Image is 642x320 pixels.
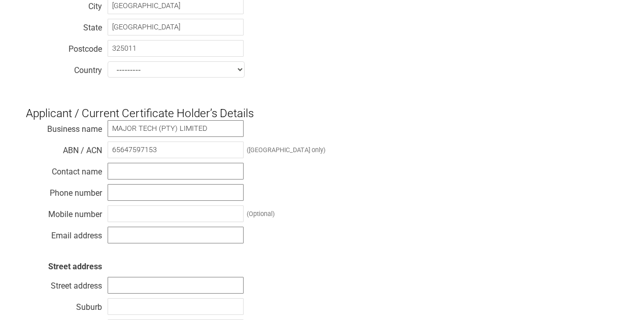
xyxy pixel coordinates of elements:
[26,278,102,289] div: Street address
[247,210,275,218] div: (Optional)
[26,300,102,310] div: Suburb
[26,63,102,73] div: Country
[26,228,102,238] div: Email address
[26,42,102,52] div: Postcode
[26,164,102,174] div: Contact name
[26,20,102,30] div: State
[247,146,325,154] div: ([GEOGRAPHIC_DATA] only)
[26,207,102,217] div: Mobile number
[26,143,102,153] div: ABN / ACN
[26,186,102,196] div: Phone number
[48,262,102,271] strong: Street address
[26,122,102,132] div: Business name
[26,89,617,120] h3: Applicant / Current Certificate Holder’s Details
